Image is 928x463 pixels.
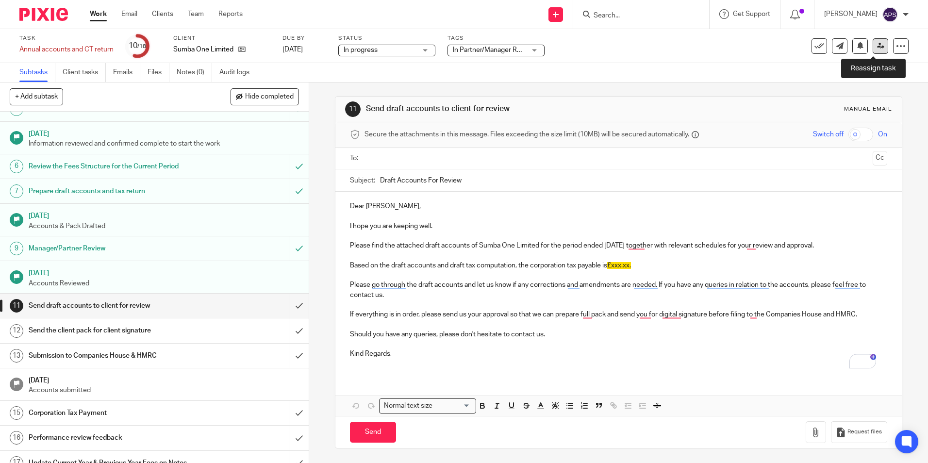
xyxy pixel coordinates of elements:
[282,34,326,42] label: Due by
[148,63,169,82] a: Files
[137,44,146,49] small: /18
[350,310,887,319] p: If everything is in order, please send us your approval so that we can prepare full pack and send...
[813,130,844,139] span: Switch off
[29,298,196,313] h1: Send draft accounts to client for review
[10,88,63,105] button: + Add subtask
[447,34,545,42] label: Tags
[231,88,299,105] button: Hide completed
[379,398,476,413] div: Search for option
[29,241,196,256] h1: Manager/Partner Review
[29,184,196,198] h1: Prepare draft accounts and tax return
[29,209,299,221] h1: [DATE]
[10,349,23,363] div: 13
[10,242,23,255] div: 9
[338,34,435,42] label: Status
[63,63,106,82] a: Client tasks
[129,40,146,51] div: 10
[29,139,299,149] p: Information reviewed and confirmed complete to start the work
[381,401,434,411] span: Normal text size
[365,130,689,139] span: Secure the attachments in this message. Files exceeding the size limit (10MB) will be secured aut...
[350,349,887,359] p: Kind Regards,
[10,184,23,198] div: 7
[824,9,878,19] p: [PERSON_NAME]
[350,422,396,443] input: Send
[245,93,294,101] span: Hide completed
[350,280,887,300] p: Please go through the draft accounts and let us know if any corrections and amendments are needed...
[29,373,299,385] h1: [DATE]
[218,9,243,19] a: Reports
[350,241,887,250] p: Please find the attached draft accounts of Sumba One Limited for the period ended [DATE] together...
[878,130,887,139] span: On
[29,406,196,420] h1: Corporation Tax Payment
[19,8,68,21] img: Pixie
[19,45,114,54] div: Annual accounts and CT return
[282,46,303,53] span: [DATE]
[29,221,299,231] p: Accounts & Pack Drafted
[453,47,534,53] span: In Partner/Manager Review
[29,127,299,139] h1: [DATE]
[152,9,173,19] a: Clients
[29,430,196,445] h1: Performance review feedback
[882,7,898,22] img: svg%3E
[19,63,55,82] a: Subtasks
[177,63,212,82] a: Notes (0)
[10,324,23,338] div: 12
[113,63,140,82] a: Emails
[350,201,887,211] p: Dear [PERSON_NAME],
[873,151,887,165] button: Cc
[10,431,23,445] div: 16
[435,401,470,411] input: Search for option
[607,262,631,269] span: £xxx.xx.
[90,9,107,19] a: Work
[350,221,887,231] p: I hope you are keeping well.
[350,261,887,270] p: Based on the draft accounts and draft tax computation, the corporation tax payable is
[29,323,196,338] h1: Send the client pack for client signature
[831,421,887,443] button: Request files
[29,159,196,174] h1: Review the Fees Structure for the Current Period
[29,266,299,278] h1: [DATE]
[173,34,270,42] label: Client
[350,176,375,185] label: Subject:
[29,279,299,288] p: Accounts Reviewed
[345,101,361,117] div: 11
[847,428,882,436] span: Request files
[219,63,257,82] a: Audit logs
[19,34,114,42] label: Task
[733,11,770,17] span: Get Support
[10,406,23,420] div: 15
[29,385,299,395] p: Accounts submitted
[350,330,887,339] p: Should you have any queries, please don't hesitate to contact us.
[173,45,233,54] p: Sumba One Limited
[844,105,892,113] div: Manual email
[10,160,23,173] div: 6
[121,9,137,19] a: Email
[593,12,680,20] input: Search
[350,153,361,163] label: To:
[344,47,378,53] span: In progress
[335,192,901,376] div: To enrich screen reader interactions, please activate Accessibility in Grammarly extension settings
[366,104,639,114] h1: Send draft accounts to client for review
[29,348,196,363] h1: Submission to Companies House & HMRC
[188,9,204,19] a: Team
[10,299,23,313] div: 11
